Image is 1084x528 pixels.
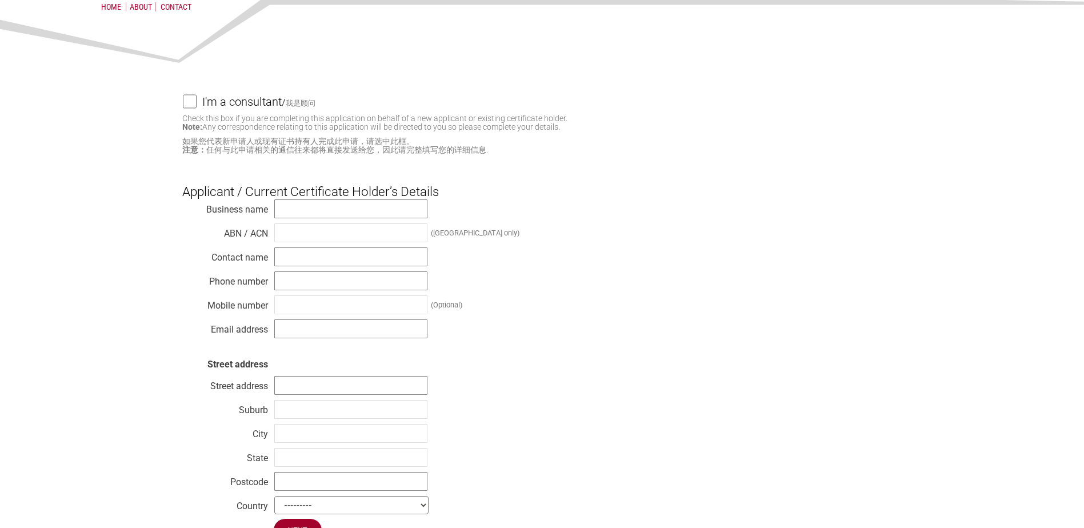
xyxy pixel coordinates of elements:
div: (Optional) [431,301,462,309]
strong: 注意： [182,145,206,154]
div: Postcode [182,474,268,485]
a: Home [101,2,121,11]
div: Email address [182,321,268,333]
h4: I'm a consultant [202,89,282,114]
small: 我是顾问 [286,99,315,107]
div: City [182,426,268,437]
label: / [202,95,902,109]
div: ([GEOGRAPHIC_DATA] only) [431,229,519,237]
a: About [126,2,156,11]
div: Mobile number [182,297,268,309]
div: State [182,450,268,461]
small: 如果您代表新申请人或现有证书持有人完成此申请，请选中此框。 任何与此申请相关的通信往来都将直接发送给您，因此请完整填写您的详细信息. [182,137,902,154]
div: Country [182,498,268,509]
div: Street address [182,378,268,389]
strong: Street address [207,359,268,370]
div: Phone number [182,273,268,285]
strong: Note: [182,122,202,131]
div: Business name [182,201,268,213]
a: Contact [161,2,191,11]
h3: Applicant / Current Certificate Holder’s Details [182,165,902,199]
small: Check this box if you are completing this application on behalf of a new applicant or existing ce... [182,114,567,131]
div: Contact name [182,249,268,261]
div: ABN / ACN [182,225,268,237]
div: Suburb [182,402,268,413]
